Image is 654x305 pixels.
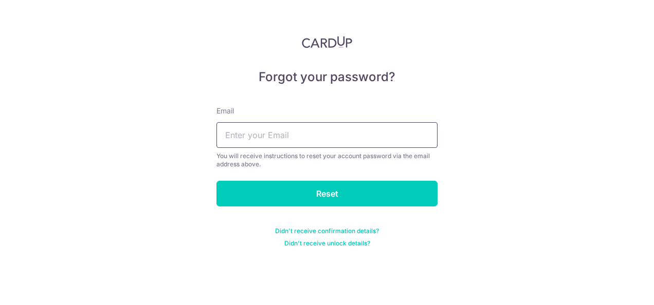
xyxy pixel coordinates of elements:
a: Didn't receive unlock details? [284,239,370,247]
label: Email [216,106,234,116]
input: Enter your Email [216,122,438,148]
input: Reset [216,181,438,206]
div: You will receive instructions to reset your account password via the email address above. [216,152,438,168]
img: CardUp Logo [302,36,352,48]
h5: Forgot your password? [216,69,438,85]
a: Didn't receive confirmation details? [275,227,379,235]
